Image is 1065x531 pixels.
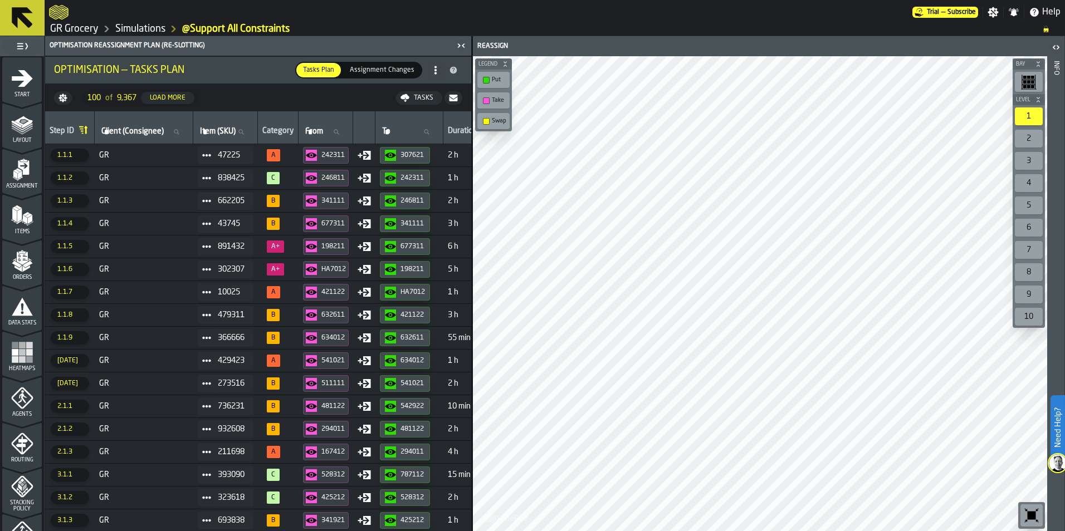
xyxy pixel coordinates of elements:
[448,448,494,456] span: 4 h
[1023,507,1040,524] svg: Reset zoom and position
[105,94,113,102] span: of
[358,308,371,322] div: Move Type: Put in
[473,36,1047,56] header: Reassign
[492,97,506,104] div: Take
[218,242,245,251] span: 891432
[1013,105,1045,127] div: button-toolbar-undefined
[303,352,349,369] button: button-541021
[400,402,425,410] div: 542922
[1013,127,1045,150] div: button-toolbar-undefined
[1013,70,1045,94] div: button-toolbar-undefined
[267,469,280,481] span: 100%
[2,500,42,512] span: Stacking Policy
[400,311,425,319] div: 421122
[358,377,371,390] div: Move Type: Put in
[2,137,42,144] span: Layout
[448,288,494,297] span: 1 h
[380,421,430,437] button: button-481122
[475,42,761,50] div: Reassign
[1042,6,1061,19] span: Help
[2,194,42,239] li: menu Items
[321,151,346,159] div: 242311
[99,125,188,139] input: label
[1015,107,1043,125] div: 1
[358,354,371,367] div: Move Type: Put in
[380,284,430,301] button: button-HA7012
[218,379,245,388] span: 273516
[321,380,346,387] div: 511111
[409,94,438,102] div: Tasks
[51,286,89,299] span: 1.1.7
[218,265,245,274] span: 302307
[303,215,349,232] button: button-677311
[182,23,290,35] a: link-to-/wh/i/e451d98b-95f6-4604-91ff-c80219f9c36d/simulations/a973be92-01b0-4517-8be4-09c5aeefd1d0
[400,357,425,365] div: 634012
[303,125,348,139] input: label
[400,174,425,182] div: 242311
[267,377,280,390] span: 92%
[321,243,346,250] div: 198211
[1004,7,1024,18] label: button-toggle-Notifications
[303,421,349,437] button: button-294011
[2,468,42,513] li: menu Stacking Policy
[303,398,349,415] button: button-481122
[2,411,42,417] span: Agents
[448,151,494,160] span: 2 h
[303,147,349,164] button: button-242311
[448,402,494,411] span: 10 min
[358,217,371,230] div: Move Type: Put in
[321,471,346,479] div: 528312
[54,91,72,105] button: button-
[267,218,280,230] span: 88%
[51,263,89,276] span: 1.1.6
[295,62,342,78] label: button-switch-multi-Tasks Plan
[1013,194,1045,217] div: button-toolbar-undefined
[400,517,425,524] div: 425212
[358,331,371,345] div: Move Type: Put in
[380,330,430,346] button: button-632611
[267,149,280,161] span: 61%
[267,195,280,207] span: 93%
[400,151,425,159] div: 307621
[396,91,442,105] button: button-Tasks
[218,288,245,297] span: 10025
[480,95,507,106] div: Take
[380,261,430,278] button: button-198211
[453,39,469,52] label: button-toggle-Close me
[99,288,189,297] span: GR
[50,23,99,35] a: link-to-/wh/i/e451d98b-95f6-4604-91ff-c80219f9c36d
[47,42,453,50] div: Optimisation Reassignment plan (Re-Slotting)
[99,265,189,274] span: GR
[49,22,1061,36] nav: Breadcrumb
[2,229,42,235] span: Items
[382,127,390,136] span: label
[305,127,323,136] span: label
[480,74,507,86] div: Put
[448,126,477,137] div: Duration
[218,151,245,160] span: 47225
[444,91,462,105] button: button-
[1018,502,1045,529] div: button-toolbar-undefined
[1052,58,1060,528] div: Info
[303,284,349,301] button: button-421122
[51,171,89,185] span: 1.1.2
[2,377,42,421] li: menu Agents
[475,507,538,529] a: logo-header
[99,242,189,251] span: GR
[1015,174,1043,192] div: 4
[145,94,190,102] div: Load More
[1013,239,1045,261] div: button-toolbar-undefined
[267,240,284,253] span: 25%
[1014,97,1033,103] span: Level
[50,126,74,137] div: Step ID
[448,470,494,479] span: 15 min
[380,466,430,483] button: button-787112
[380,125,438,139] input: label
[51,377,89,390] span: [DATE]
[448,265,494,274] span: 5 h
[448,425,494,434] span: 2 h
[303,466,349,483] button: button-528312
[303,512,349,529] button: button-341921
[321,425,346,433] div: 294011
[51,308,89,322] span: 1.1.8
